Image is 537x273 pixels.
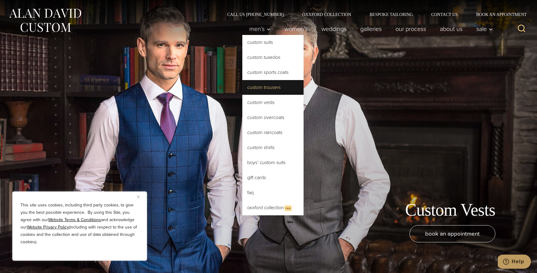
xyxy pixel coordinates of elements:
button: View Search Form [514,21,529,36]
a: Custom Suits [242,35,304,50]
a: Custom Shirts [242,140,304,155]
a: Custom Vests [242,95,304,110]
h1: Custom Vests [405,200,495,220]
span: book an appointment [425,229,480,238]
a: Galleries [353,23,388,35]
button: Sale sub menu toggle [469,23,496,35]
a: Book an Appointment [467,12,529,17]
a: FAQ [242,185,304,200]
a: Website Terms & Conditions [48,217,101,223]
nav: Primary Navigation [242,23,496,35]
a: Oxxford CollectionNew [242,200,304,215]
span: New [285,206,292,211]
nav: Secondary Navigation [218,12,529,17]
a: Custom Trousers [242,80,304,95]
a: Our Process [388,23,433,35]
a: Gift Cards [242,170,304,185]
a: weddings [314,23,353,35]
a: book an appointment [410,225,495,242]
a: Call Us [PHONE_NUMBER] [218,12,293,17]
a: Custom Overcoats [242,110,304,125]
a: Oxxford Collection [293,12,360,17]
a: Website Privacy Policy [27,224,69,230]
a: About Us [433,23,469,35]
a: Women’s [278,23,314,35]
a: Custom Sports Coats [242,65,304,80]
a: Bespoke Tailoring [360,12,422,17]
iframe: Opens a widget where you can chat to one of our agents [498,255,531,270]
a: Custom Tuxedos [242,50,304,65]
img: Close [137,195,140,198]
button: Men’s sub menu toggle [242,23,278,35]
a: Contact Us [422,12,467,17]
button: Close [137,193,144,200]
p: This site uses cookies, including third party cookies, to give you the best possible experience. ... [21,202,139,246]
a: Boys’ Custom Suits [242,155,304,170]
img: Alan David Custom [8,7,82,34]
a: Custom Raincoats [242,125,304,140]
